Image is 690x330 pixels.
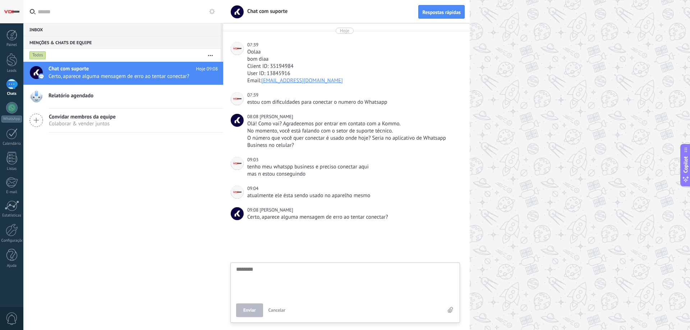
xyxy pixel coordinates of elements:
div: Configurações [1,238,22,243]
div: estou com dificuldades para conectar o numero do Whatsapp [247,99,459,106]
div: User ID: 13845916 [247,70,459,77]
div: Todos [29,51,46,60]
span: Copilot [682,156,689,173]
span: Enviar [243,308,256,313]
span: Cancelar [268,307,286,313]
div: E-mail [1,190,22,195]
div: bom diaa [247,56,459,63]
div: WhatsApp [1,116,22,122]
div: mas n estou conseguindo [247,171,459,178]
span: Chat com suporte [49,65,89,73]
div: Ajuda [1,264,22,268]
div: Client ID: 35194984 [247,63,459,70]
button: Respostas rápidas [418,5,465,19]
div: Menções & Chats de equipe [23,36,221,49]
button: Cancelar [266,303,289,317]
a: Relatório agendado [23,85,223,108]
span: Hoje 09:08 [196,65,218,73]
div: 09:08 [247,206,259,214]
span: Jordana H [259,207,293,213]
div: Estatísticas [1,213,22,218]
div: 08:08 [247,113,259,120]
span: VDI Company [231,92,244,105]
span: VDI Company [231,42,244,55]
div: No momento, você está falando com o setor de suporte técnico. [247,127,459,135]
span: Certo, aparece alguma mensagem de erro ao tentar conectar? [49,73,204,80]
div: 07:39 [247,41,259,48]
div: Inbox [23,23,221,36]
span: VDI Company [231,186,244,199]
span: Jordana H [231,114,244,127]
span: VDI Company [231,157,244,170]
div: Olá! Como vai? Agradecemos por entrar em contato com a Kommo. [247,120,459,127]
span: Chat com suporte [243,8,287,15]
div: Calendário [1,141,22,146]
div: 07:39 [247,92,259,99]
div: 09:04 [247,185,259,192]
div: 09:03 [247,156,259,163]
span: Respostas rápidas [422,10,461,15]
div: Chats [1,92,22,96]
div: Oolaa [247,48,459,56]
span: Relatório agendado [49,92,93,99]
span: Convidar membros da equipe [49,113,116,120]
div: Listas [1,167,22,171]
a: Chat com suporte Hoje 09:08 Certo, aparece alguma mensagem de erro ao tentar conectar? [23,62,223,85]
div: atualmente ele ésta sendo usado no aparelho mesmo [247,192,459,199]
div: O número que você quer conectar é usado onde hoje? Seria no aplicativo de Whatsapp Business no ce... [247,135,459,149]
a: [EMAIL_ADDRESS][DOMAIN_NAME] [261,77,343,84]
button: Enviar [236,303,263,317]
div: Leads [1,69,22,73]
button: Mais [203,49,218,62]
span: Colaborar & vender juntos [49,120,116,127]
span: Jordana H [259,113,293,120]
div: Email: [247,77,459,84]
div: Painel [1,43,22,47]
div: tenho meu whatspp business e preciso conectar aqui [247,163,459,171]
div: Certo, aparece alguma mensagem de erro ao tentar conectar? [247,214,459,221]
span: Jordana H [231,207,244,220]
div: Hoje [340,28,349,34]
